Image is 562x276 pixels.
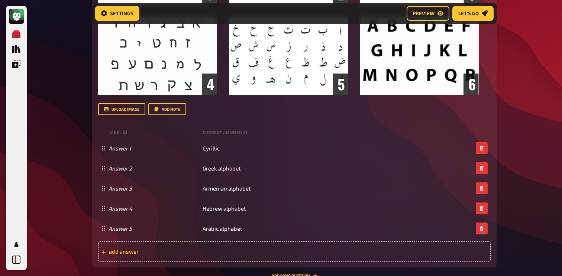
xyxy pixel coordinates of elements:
[203,129,249,136] small: correct answer
[203,185,251,192] span: Armenian alphabet
[109,225,132,232] i: Answer 5
[458,11,479,16] span: Let's go
[148,103,186,115] button: Add note
[109,129,200,136] small: label
[9,237,24,252] a: My Account
[109,165,132,172] i: Answer 2
[95,6,139,21] a: Settings
[109,185,132,192] i: Answer 3
[109,145,131,152] i: Answer 1
[9,56,24,71] a: Overlays
[109,205,132,212] i: Answer 4
[9,27,24,42] a: My Quizzes
[203,225,242,232] span: Arabic alphabet
[110,11,133,16] span: Settings
[203,205,246,212] span: Hebrew alphabet
[407,6,449,21] a: Preview
[98,103,145,115] button: upload image
[413,11,435,16] span: Preview
[452,6,494,21] a: Let's go
[203,165,241,172] span: Greek alphabet
[109,248,225,255] span: add answer
[203,145,220,152] span: Cyrillic
[9,42,24,56] a: Quiz Library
